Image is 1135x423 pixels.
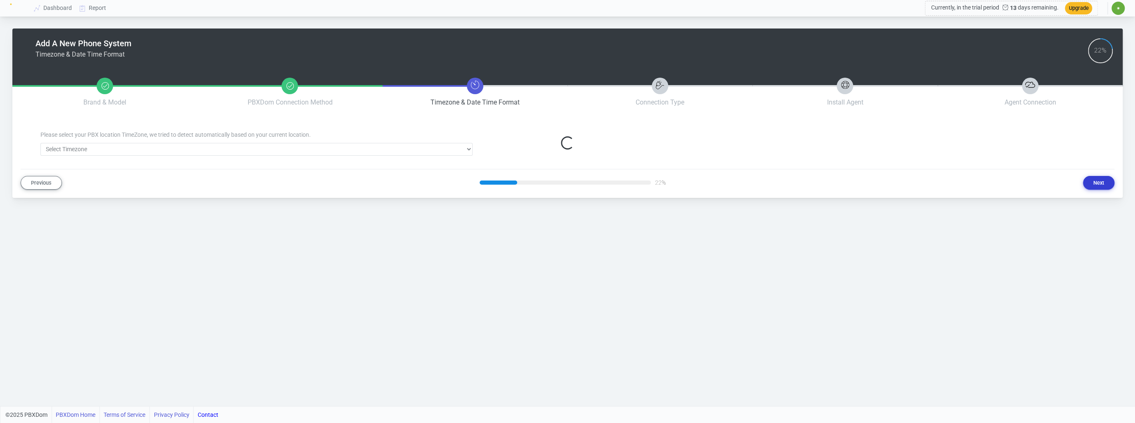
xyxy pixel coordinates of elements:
[76,0,110,16] a: Report
[31,0,76,16] a: Dashboard
[1116,6,1120,11] span: ✷
[1111,1,1125,15] button: ✷
[1004,98,1056,106] span: Agent Connection
[154,406,189,423] a: Privacy Policy
[430,98,520,106] span: Timezone & Date Time Format
[21,176,62,190] button: Previous
[636,98,684,106] span: Connection Type
[83,98,126,106] span: Brand & Model
[35,50,131,58] h6: Timezone & Date Time Format
[999,5,1016,11] b: 13
[35,38,131,48] h4: Add A New Phone System
[1058,5,1092,11] a: Upgrade
[10,3,20,13] img: Logo
[1083,176,1114,190] button: Next
[1065,2,1092,14] button: Upgrade
[198,406,218,423] a: Contact
[104,406,145,423] a: Terms of Service
[247,98,332,106] span: PBXDom Connection Method
[827,98,863,106] span: Install Agent
[5,406,218,423] div: ©2025 PBXDom
[1094,47,1107,55] div: 22%
[931,5,1058,11] span: Currently, in the trial period days remaining.
[651,178,665,187] div: 22%
[56,406,95,423] a: PBXDom Home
